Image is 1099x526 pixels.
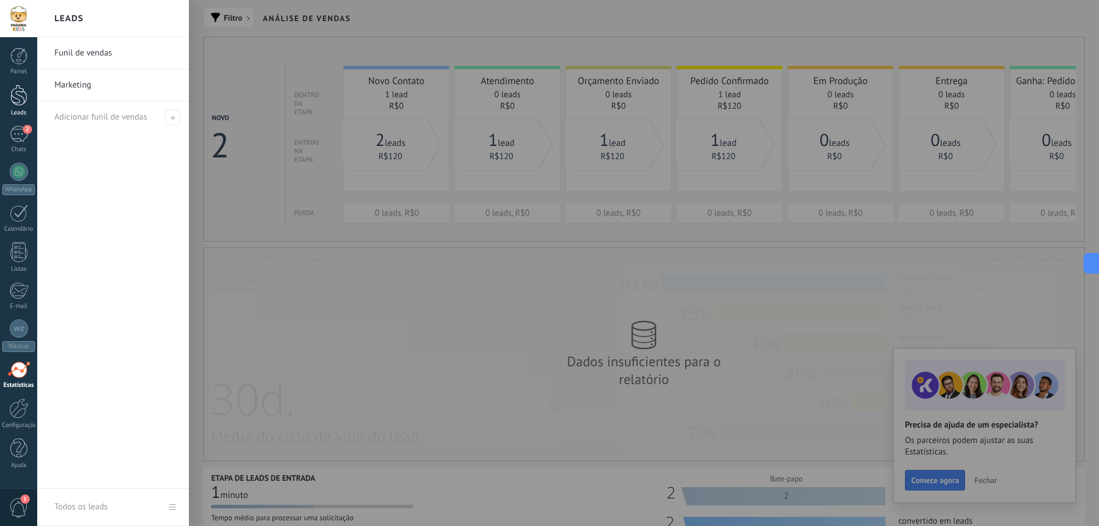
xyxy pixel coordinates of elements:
span: Adicionar funil de vendas [165,110,180,125]
span: 1 [21,495,30,504]
img: Wazzup [14,323,24,334]
div: Wazzup [2,341,35,352]
div: Ajuda [2,462,35,469]
a: Todos os leads [37,489,189,526]
div: Painel [2,68,35,76]
div: Estatísticas [2,382,35,389]
div: E-mail [2,303,35,310]
div: Listas [2,266,35,273]
div: Calendário [2,226,35,233]
div: Todos os leads [54,491,108,523]
div: Configurações [2,422,35,429]
a: Marketing [54,69,177,101]
div: WhatsApp [2,184,35,195]
h2: Leads [54,1,84,37]
span: 2 [23,125,32,134]
span: Adicionar funil de vendas [54,112,147,122]
a: Funil de vendas [54,37,177,69]
div: Leads [2,109,35,117]
div: Chats [2,146,35,153]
